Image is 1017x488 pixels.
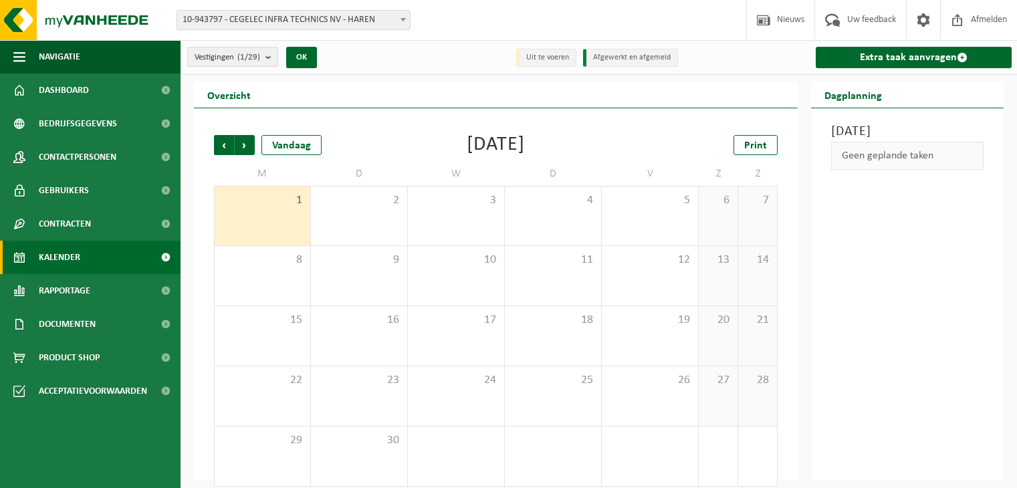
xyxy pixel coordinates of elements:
span: 21 [745,313,770,328]
span: 10 [415,253,497,267]
span: 28 [745,373,770,388]
span: 8 [221,253,304,267]
span: Product Shop [39,341,100,374]
span: 26 [608,373,691,388]
span: Contracten [39,207,91,241]
a: Extra taak aanvragen [816,47,1012,68]
span: 20 [705,313,731,328]
span: 9 [318,253,401,267]
span: Dashboard [39,74,89,107]
span: 10-943797 - CEGELEC INFRA TECHNICS NV - HAREN [177,10,411,30]
span: Contactpersonen [39,140,116,174]
td: Z [738,162,778,186]
span: Volgende [235,135,255,155]
span: 19 [608,313,691,328]
span: Navigatie [39,40,80,74]
span: 25 [512,373,594,388]
a: Print [733,135,778,155]
span: 10-943797 - CEGELEC INFRA TECHNICS NV - HAREN [177,11,410,29]
span: 2 [318,193,401,208]
td: W [408,162,505,186]
td: D [505,162,602,186]
count: (1/29) [237,53,260,62]
div: [DATE] [467,135,525,155]
span: Documenten [39,308,96,341]
span: 13 [705,253,731,267]
span: 14 [745,253,770,267]
h3: [DATE] [831,122,984,142]
li: Afgewerkt en afgemeld [583,49,678,67]
h2: Dagplanning [811,82,895,108]
span: 27 [705,373,731,388]
span: Vestigingen [195,47,260,68]
span: 15 [221,313,304,328]
span: 3 [415,193,497,208]
li: Uit te voeren [516,49,576,67]
div: Vandaag [261,135,322,155]
span: 29 [221,433,304,448]
span: 1 [221,193,304,208]
span: Kalender [39,241,80,274]
span: 16 [318,313,401,328]
div: Geen geplande taken [831,142,984,170]
span: 12 [608,253,691,267]
button: OK [286,47,317,68]
span: 18 [512,313,594,328]
span: 17 [415,313,497,328]
span: Acceptatievoorwaarden [39,374,147,408]
span: 11 [512,253,594,267]
button: Vestigingen(1/29) [187,47,278,67]
span: 23 [318,373,401,388]
span: Rapportage [39,274,90,308]
span: 7 [745,193,770,208]
span: 6 [705,193,731,208]
td: D [311,162,408,186]
td: V [602,162,699,186]
h2: Overzicht [194,82,264,108]
td: M [214,162,311,186]
span: 5 [608,193,691,208]
span: 30 [318,433,401,448]
span: 24 [415,373,497,388]
td: Z [699,162,738,186]
span: Gebruikers [39,174,89,207]
span: Print [744,140,767,151]
span: Vorige [214,135,234,155]
span: Bedrijfsgegevens [39,107,117,140]
span: 22 [221,373,304,388]
span: 4 [512,193,594,208]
